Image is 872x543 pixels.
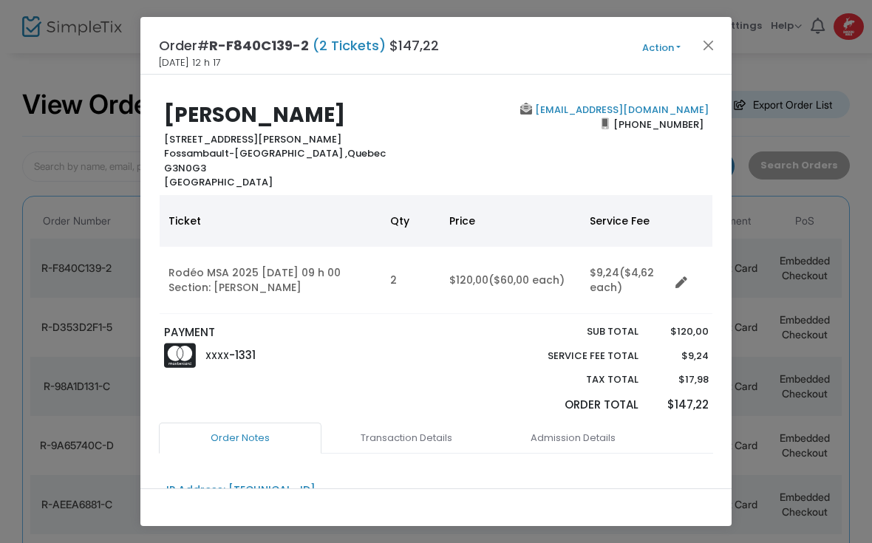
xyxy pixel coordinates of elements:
p: Service Fee Total [513,349,638,363]
p: $9,24 [653,349,708,363]
td: 2 [381,247,440,314]
p: $120,00 [653,324,708,339]
th: Service Fee [581,195,670,247]
span: XXXX [205,349,229,362]
p: $17,98 [653,372,708,387]
a: Order Notes [159,423,321,454]
p: Sub total [513,324,638,339]
p: $147,22 [653,397,708,414]
span: (2 Tickets) [309,36,389,55]
b: [PERSON_NAME] [164,100,345,129]
button: Close [699,35,718,55]
a: [EMAIL_ADDRESS][DOMAIN_NAME] [532,103,709,117]
div: Data table [160,195,712,314]
p: Order Total [513,397,638,414]
span: [PHONE_NUMBER] [609,112,709,136]
th: Qty [381,195,440,247]
h4: Order# $147,22 [159,35,439,55]
a: Admission Details [491,423,654,454]
th: Price [440,195,581,247]
b: [STREET_ADDRESS][PERSON_NAME] Quebec G3N0G3 [GEOGRAPHIC_DATA] [164,132,386,190]
p: Tax Total [513,372,638,387]
td: $120,00 [440,247,581,314]
span: Fossambault-[GEOGRAPHIC_DATA] , [164,146,347,160]
td: Rodéo MSA 2025 [DATE] 09 h 00 Section: [PERSON_NAME] [160,247,381,314]
button: Action [617,40,706,56]
span: [DATE] 12 h 17 [159,55,221,70]
td: $9,24 [581,247,670,314]
div: IP Address: [TECHNICAL_ID] [166,482,316,498]
span: R-F840C139-2 [209,36,309,55]
p: PAYMENT [164,324,429,341]
span: -1331 [229,347,256,363]
th: Ticket [160,195,381,247]
a: Transaction Details [325,423,488,454]
span: ($4,62 each) [590,265,654,295]
span: ($60,00 each) [488,273,565,287]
